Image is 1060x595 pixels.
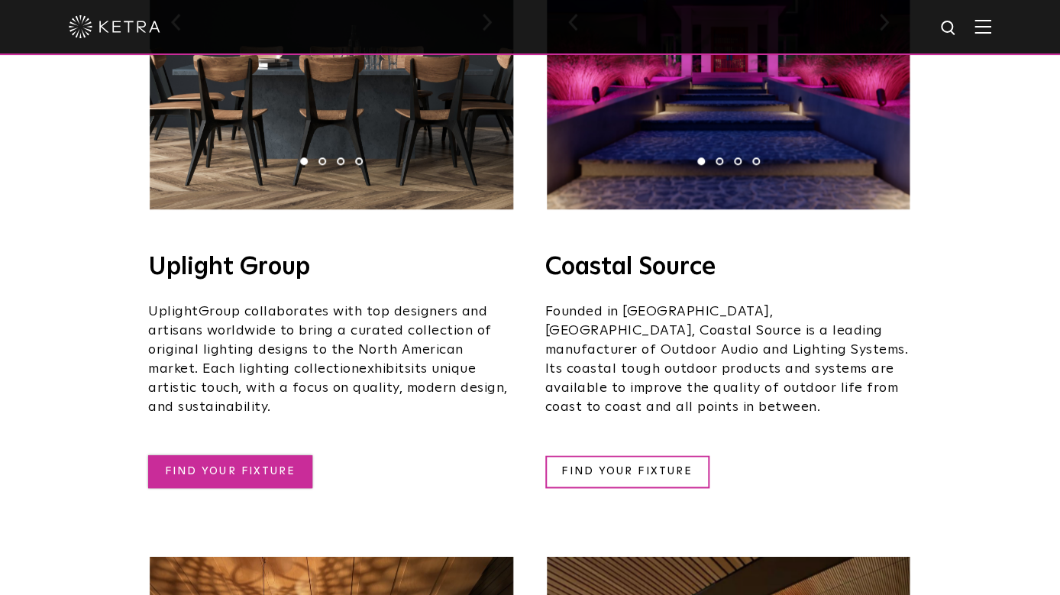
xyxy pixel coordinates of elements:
span: Uplight [148,305,199,319]
h4: Coastal Source [545,255,912,280]
img: Hamburger%20Nav.svg [974,19,991,34]
a: FIND YOUR FIXTURE [545,455,709,488]
span: its unique artistic touch, with a focus on quality, modern design, and sustainability. [148,362,508,414]
h4: Uplight Group [148,255,515,280]
img: search icon [939,19,958,38]
img: ketra-logo-2019-white [69,15,160,38]
span: Founded in [GEOGRAPHIC_DATA], [GEOGRAPHIC_DATA], Coastal Source is a leading manufacturer of Outd... [545,305,909,414]
span: exhibits [359,362,411,376]
span: Group collaborates with top designers and artisans worldwide to bring a curated collection of ori... [148,305,492,376]
a: FIND YOUR FIXTURE [148,455,312,488]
